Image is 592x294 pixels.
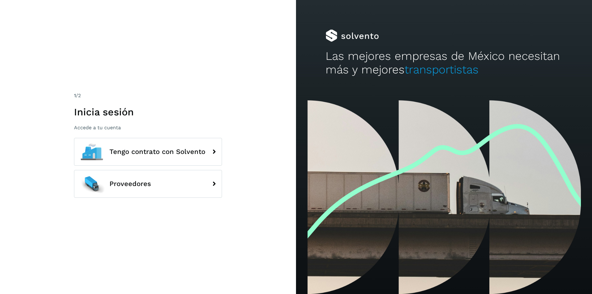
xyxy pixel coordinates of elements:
p: Accede a tu cuenta [74,125,222,130]
span: transportistas [405,63,479,76]
h1: Inicia sesión [74,106,222,118]
div: /2 [74,92,222,99]
button: Proveedores [74,170,222,198]
span: Tengo contrato con Solvento [109,148,205,155]
span: 1 [74,93,76,98]
h2: Las mejores empresas de México necesitan más y mejores [326,49,562,77]
button: Tengo contrato con Solvento [74,138,222,166]
span: Proveedores [109,180,151,188]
